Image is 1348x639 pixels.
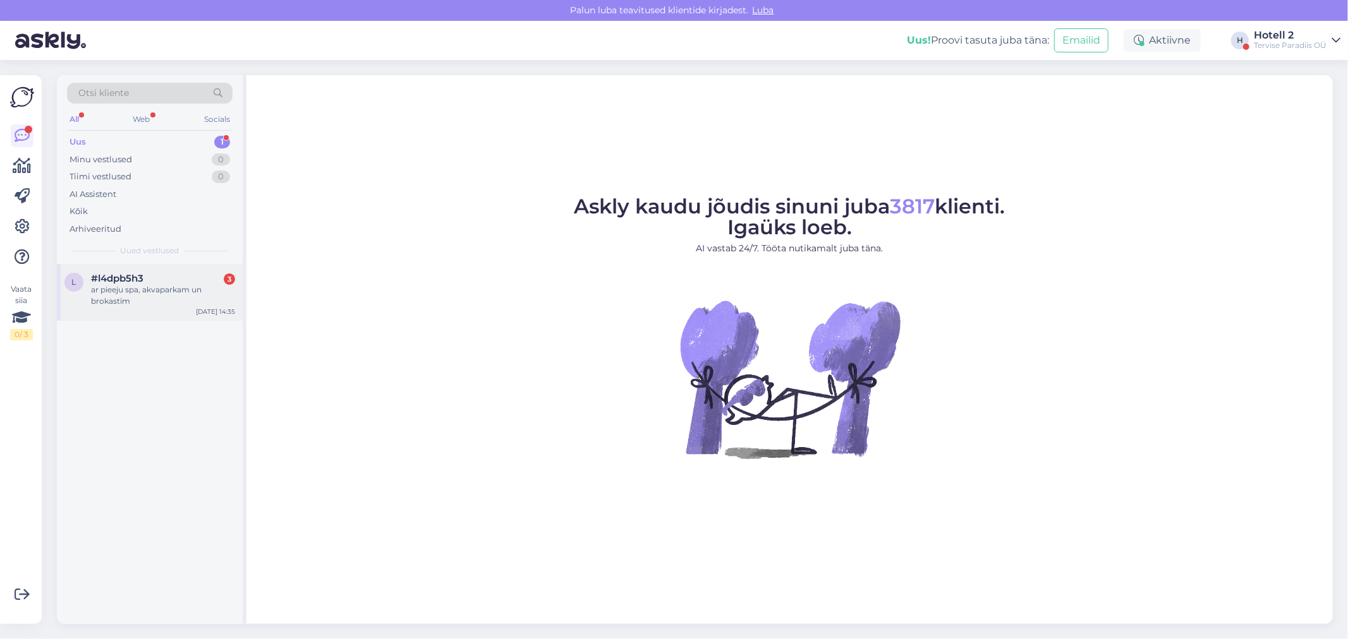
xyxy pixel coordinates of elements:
p: AI vastab 24/7. Tööta nutikamalt juba täna. [574,242,1005,255]
span: Luba [749,4,778,16]
div: Uus [70,136,86,148]
div: Kõik [70,205,88,218]
div: Arhiveeritud [70,223,121,236]
span: 3817 [890,194,935,218]
div: H [1231,32,1249,49]
div: ar pieeju spa, akvaparkam un brokastīm [91,284,235,307]
div: Aktiivne [1124,29,1201,52]
div: AI Assistent [70,188,116,201]
div: Minu vestlused [70,153,132,166]
div: Web [131,111,153,128]
button: Emailid [1054,28,1108,52]
div: Tervise Paradiis OÜ [1254,40,1327,51]
span: #l4dpb5h3 [91,273,143,284]
img: Askly Logo [10,85,34,109]
div: Proovi tasuta juba täna: [907,33,1049,48]
div: Tiimi vestlused [70,170,131,183]
span: Askly kaudu jõudis sinuni juba klienti. Igaüks loeb. [574,194,1005,239]
div: Socials [202,111,233,128]
div: Hotell 2 [1254,30,1327,40]
span: Otsi kliente [78,87,129,100]
img: No Chat active [676,265,904,493]
div: 3 [224,273,235,285]
div: [DATE] 14:35 [196,307,235,316]
a: Hotell 2Tervise Paradiis OÜ [1254,30,1340,51]
div: Vaata siia [10,284,33,340]
span: l [72,277,76,287]
div: 0 [212,153,230,166]
span: Uued vestlused [121,245,179,256]
div: 0 [212,170,230,183]
div: All [67,111,82,128]
div: 0 / 3 [10,329,33,340]
div: 1 [214,136,230,148]
b: Uus! [907,34,931,46]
